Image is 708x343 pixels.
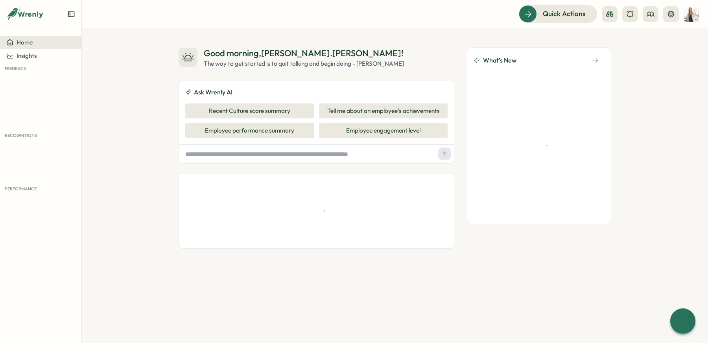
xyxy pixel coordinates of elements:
span: Insights [17,52,37,59]
button: Quick Actions [519,5,597,22]
div: Good morning , [PERSON_NAME].[PERSON_NAME] ! [204,47,404,59]
span: Ask Wrenly AI [194,87,232,97]
button: Tell me about an employee's achievements [319,103,448,118]
span: What's New [483,55,516,65]
img: denise.wimmer [684,7,699,22]
button: Recent Culture score summary [185,103,314,118]
button: Expand sidebar [67,10,75,18]
button: Employee engagement level [319,123,448,138]
span: Quick Actions [543,9,586,19]
div: The way to get started is to quit talking and begin doing - [PERSON_NAME] [204,59,404,68]
span: Home [17,39,33,46]
button: Employee performance summary [185,123,314,138]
